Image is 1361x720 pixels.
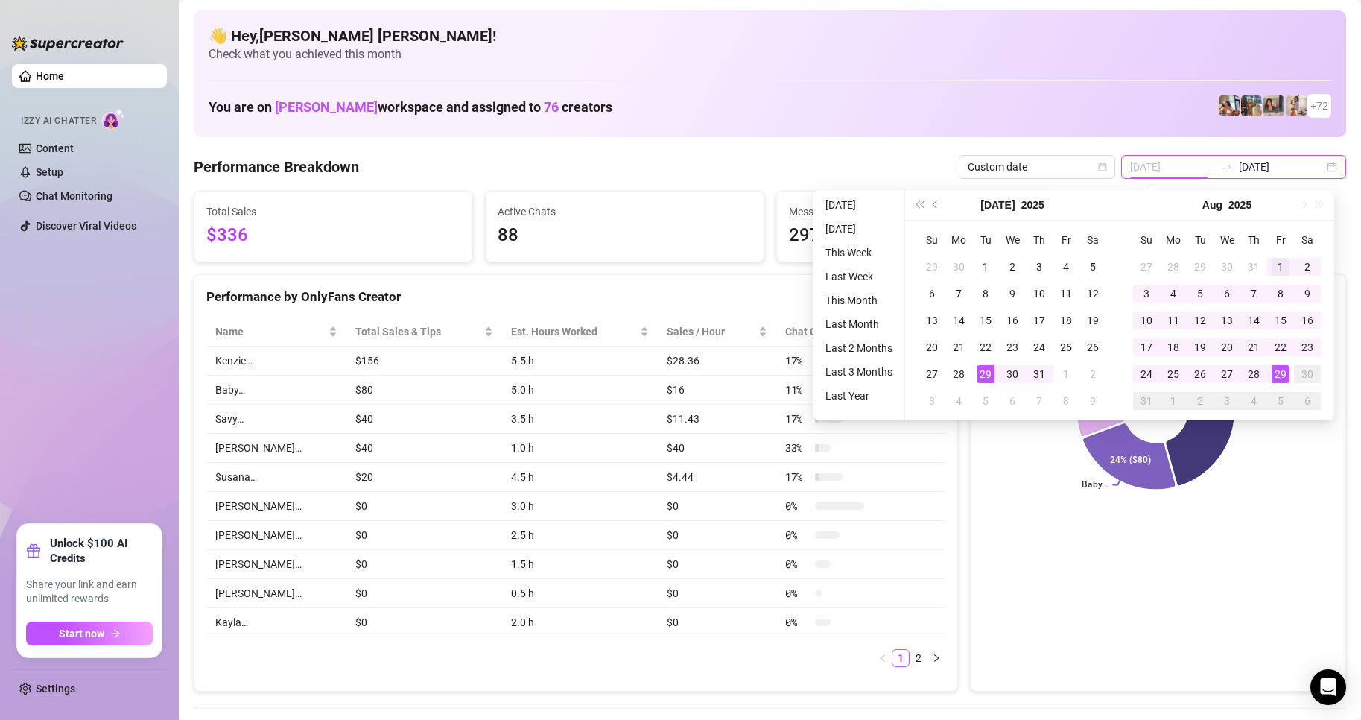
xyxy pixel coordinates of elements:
[977,312,994,329] div: 15
[355,323,480,340] span: Total Sales & Tips
[1138,258,1155,276] div: 27
[1084,312,1102,329] div: 19
[819,363,898,381] li: Last 3 Months
[1218,312,1236,329] div: 13
[950,338,968,356] div: 21
[945,388,972,414] td: 2025-08-04
[892,649,910,667] li: 1
[1133,280,1160,307] td: 2025-08-03
[1079,307,1106,334] td: 2025-07-19
[206,550,346,579] td: [PERSON_NAME]…
[1160,334,1187,361] td: 2025-08-18
[1272,338,1289,356] div: 22
[972,253,999,280] td: 2025-07-01
[1228,190,1251,220] button: Choose a year
[1240,307,1267,334] td: 2025-08-14
[1057,285,1075,303] div: 11
[1030,258,1048,276] div: 3
[1219,95,1240,116] img: ildgaf (@ildgaff)
[206,521,346,550] td: [PERSON_NAME]…
[1310,98,1328,114] span: + 72
[1218,258,1236,276] div: 30
[1272,365,1289,383] div: 29
[1214,307,1240,334] td: 2025-08-13
[21,114,96,128] span: Izzy AI Chatter
[1084,392,1102,410] div: 9
[878,654,887,663] span: left
[1057,365,1075,383] div: 1
[1133,361,1160,388] td: 2025-08-24
[1057,258,1075,276] div: 4
[1286,95,1307,116] img: Mia (@sexcmia)
[1214,334,1240,361] td: 2025-08-20
[658,550,776,579] td: $0
[945,280,972,307] td: 2025-07-07
[206,376,346,405] td: Baby…
[1003,285,1021,303] div: 9
[1267,334,1294,361] td: 2025-08-22
[209,46,1331,63] span: Check what you achieved this month
[1021,190,1044,220] button: Choose a year
[502,492,659,521] td: 3.0 h
[977,285,994,303] div: 8
[1245,258,1263,276] div: 31
[275,99,378,115] span: [PERSON_NAME]
[658,405,776,434] td: $11.43
[215,323,326,340] span: Name
[945,307,972,334] td: 2025-07-14
[977,392,994,410] div: 5
[1218,365,1236,383] div: 27
[346,347,501,376] td: $156
[1214,388,1240,414] td: 2025-09-03
[346,579,501,608] td: $0
[1294,334,1321,361] td: 2025-08-23
[1164,312,1182,329] div: 11
[1160,307,1187,334] td: 2025-08-11
[346,463,501,492] td: $20
[1187,388,1214,414] td: 2025-09-02
[1030,285,1048,303] div: 10
[1187,280,1214,307] td: 2025-08-05
[1030,312,1048,329] div: 17
[785,411,809,427] span: 17 %
[785,469,809,485] span: 17 %
[1245,365,1263,383] div: 28
[1084,338,1102,356] div: 26
[1267,253,1294,280] td: 2025-08-01
[1053,227,1079,253] th: Fr
[911,190,927,220] button: Last year (Control + left)
[1160,280,1187,307] td: 2025-08-04
[910,649,927,667] li: 2
[1164,365,1182,383] div: 25
[1191,365,1209,383] div: 26
[1294,361,1321,388] td: 2025-08-30
[1214,227,1240,253] th: We
[1160,253,1187,280] td: 2025-07-28
[1057,312,1075,329] div: 18
[1298,285,1316,303] div: 9
[502,347,659,376] td: 5.5 h
[819,220,898,238] li: [DATE]
[1003,338,1021,356] div: 23
[502,521,659,550] td: 2.5 h
[1272,258,1289,276] div: 1
[977,258,994,276] div: 1
[1133,334,1160,361] td: 2025-08-17
[1294,227,1321,253] th: Sa
[785,498,809,514] span: 0 %
[1079,253,1106,280] td: 2025-07-05
[36,70,64,82] a: Home
[1138,285,1155,303] div: 3
[1272,392,1289,410] div: 5
[1053,388,1079,414] td: 2025-08-08
[1164,258,1182,276] div: 28
[206,318,346,347] th: Name
[26,543,41,558] span: gift
[1191,258,1209,276] div: 29
[206,405,346,434] td: Savy…
[658,521,776,550] td: $0
[1164,285,1182,303] div: 4
[972,361,999,388] td: 2025-07-29
[1263,95,1284,116] img: Esmeralda (@esme_duhhh)
[972,280,999,307] td: 2025-07-08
